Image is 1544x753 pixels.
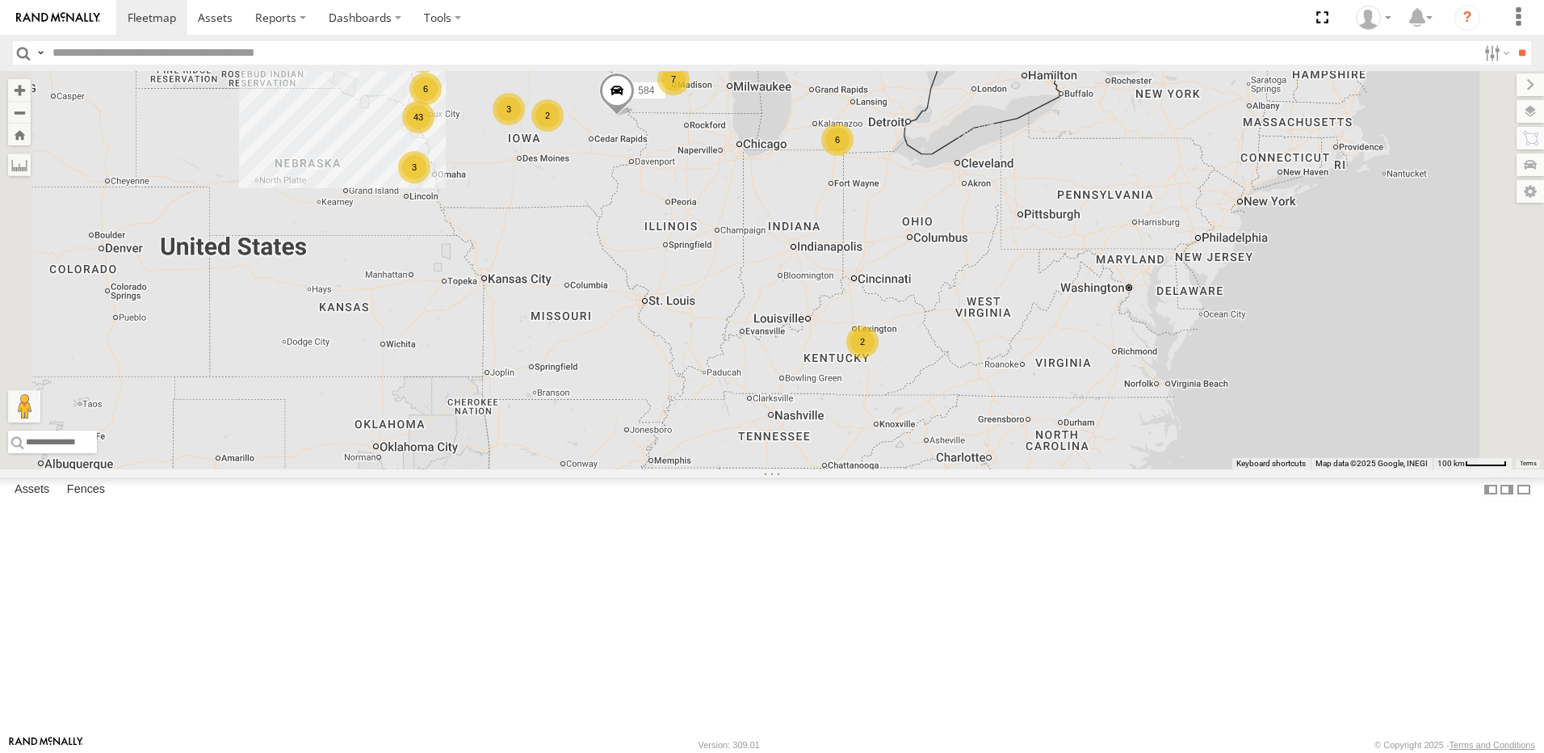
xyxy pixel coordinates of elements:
[1454,5,1480,31] i: ?
[407,40,439,73] div: 2
[8,124,31,145] button: Zoom Home
[398,151,430,183] div: 3
[9,737,83,753] a: Visit our Website
[1350,6,1397,30] div: Eric Boock
[1517,180,1544,203] label: Map Settings
[8,79,31,101] button: Zoom in
[657,63,690,95] div: 7
[16,12,100,23] img: rand-logo.svg
[1483,477,1499,501] label: Dock Summary Table to the Left
[34,41,47,65] label: Search Query
[1520,461,1537,467] a: Terms (opens in new tab)
[1315,459,1428,468] span: Map data ©2025 Google, INEGI
[8,101,31,124] button: Zoom out
[821,124,854,156] div: 6
[638,85,654,96] span: 584
[6,478,57,501] label: Assets
[1374,740,1535,750] div: © Copyright 2025 -
[531,99,564,132] div: 2
[409,73,442,105] div: 6
[8,390,40,423] button: Drag Pegman onto the map to open Street View
[1433,458,1512,469] button: Map scale: 100 km per 48 pixels
[493,93,525,125] div: 3
[1236,458,1306,469] button: Keyboard shortcuts
[59,478,113,501] label: Fences
[846,326,879,358] div: 2
[1437,459,1465,468] span: 100 km
[1478,41,1513,65] label: Search Filter Options
[8,154,31,176] label: Measure
[1516,477,1532,501] label: Hide Summary Table
[1450,740,1535,750] a: Terms and Conditions
[402,101,434,133] div: 43
[699,740,760,750] div: Version: 309.01
[1499,477,1515,501] label: Dock Summary Table to the Right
